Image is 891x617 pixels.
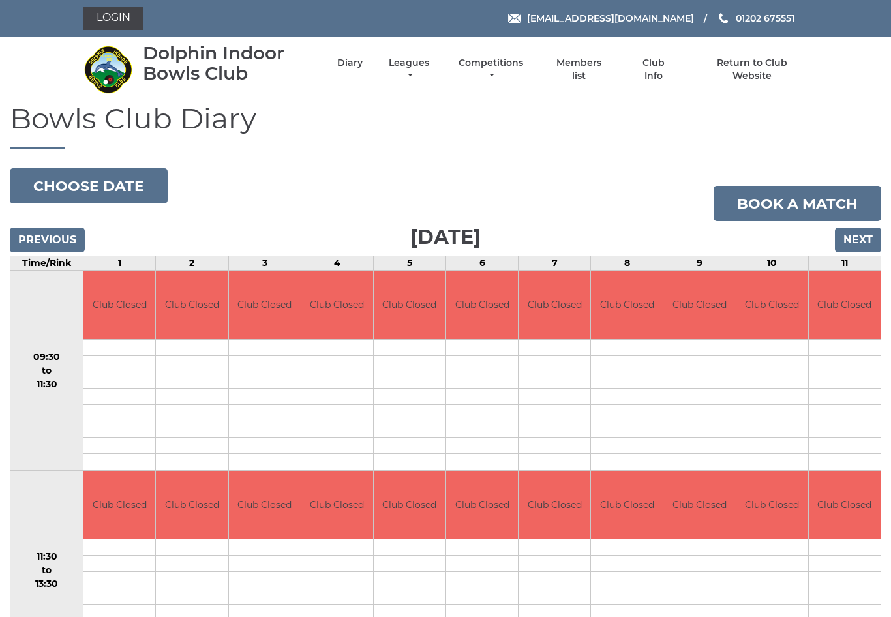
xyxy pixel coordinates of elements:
[549,57,609,82] a: Members list
[519,256,591,271] td: 7
[337,57,363,69] a: Diary
[717,11,794,25] a: Phone us 01202 675551
[83,256,156,271] td: 1
[808,256,881,271] td: 11
[10,168,168,203] button: Choose date
[301,471,373,539] td: Club Closed
[835,228,881,252] input: Next
[10,256,83,271] td: Time/Rink
[143,43,314,83] div: Dolphin Indoor Bowls Club
[519,471,590,539] td: Club Closed
[508,11,694,25] a: Email [EMAIL_ADDRESS][DOMAIN_NAME]
[809,471,881,539] td: Club Closed
[714,186,881,221] a: Book a match
[736,271,808,339] td: Club Closed
[156,256,228,271] td: 2
[385,57,432,82] a: Leagues
[373,256,445,271] td: 5
[229,271,301,339] td: Club Closed
[374,271,445,339] td: Club Closed
[446,471,518,539] td: Club Closed
[455,57,526,82] a: Competitions
[301,256,373,271] td: 4
[519,271,590,339] td: Club Closed
[83,271,155,339] td: Club Closed
[591,271,663,339] td: Club Closed
[228,256,301,271] td: 3
[527,12,694,24] span: [EMAIL_ADDRESS][DOMAIN_NAME]
[663,471,735,539] td: Club Closed
[809,271,881,339] td: Club Closed
[736,471,808,539] td: Club Closed
[446,256,519,271] td: 6
[301,271,373,339] td: Club Closed
[446,271,518,339] td: Club Closed
[10,228,85,252] input: Previous
[83,45,132,94] img: Dolphin Indoor Bowls Club
[736,256,808,271] td: 10
[663,256,736,271] td: 9
[156,271,228,339] td: Club Closed
[10,102,881,149] h1: Bowls Club Diary
[229,471,301,539] td: Club Closed
[374,471,445,539] td: Club Closed
[508,14,521,23] img: Email
[83,7,143,30] a: Login
[736,12,794,24] span: 01202 675551
[632,57,674,82] a: Club Info
[83,471,155,539] td: Club Closed
[591,471,663,539] td: Club Closed
[591,256,663,271] td: 8
[697,57,808,82] a: Return to Club Website
[663,271,735,339] td: Club Closed
[719,13,728,23] img: Phone us
[156,471,228,539] td: Club Closed
[10,271,83,471] td: 09:30 to 11:30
